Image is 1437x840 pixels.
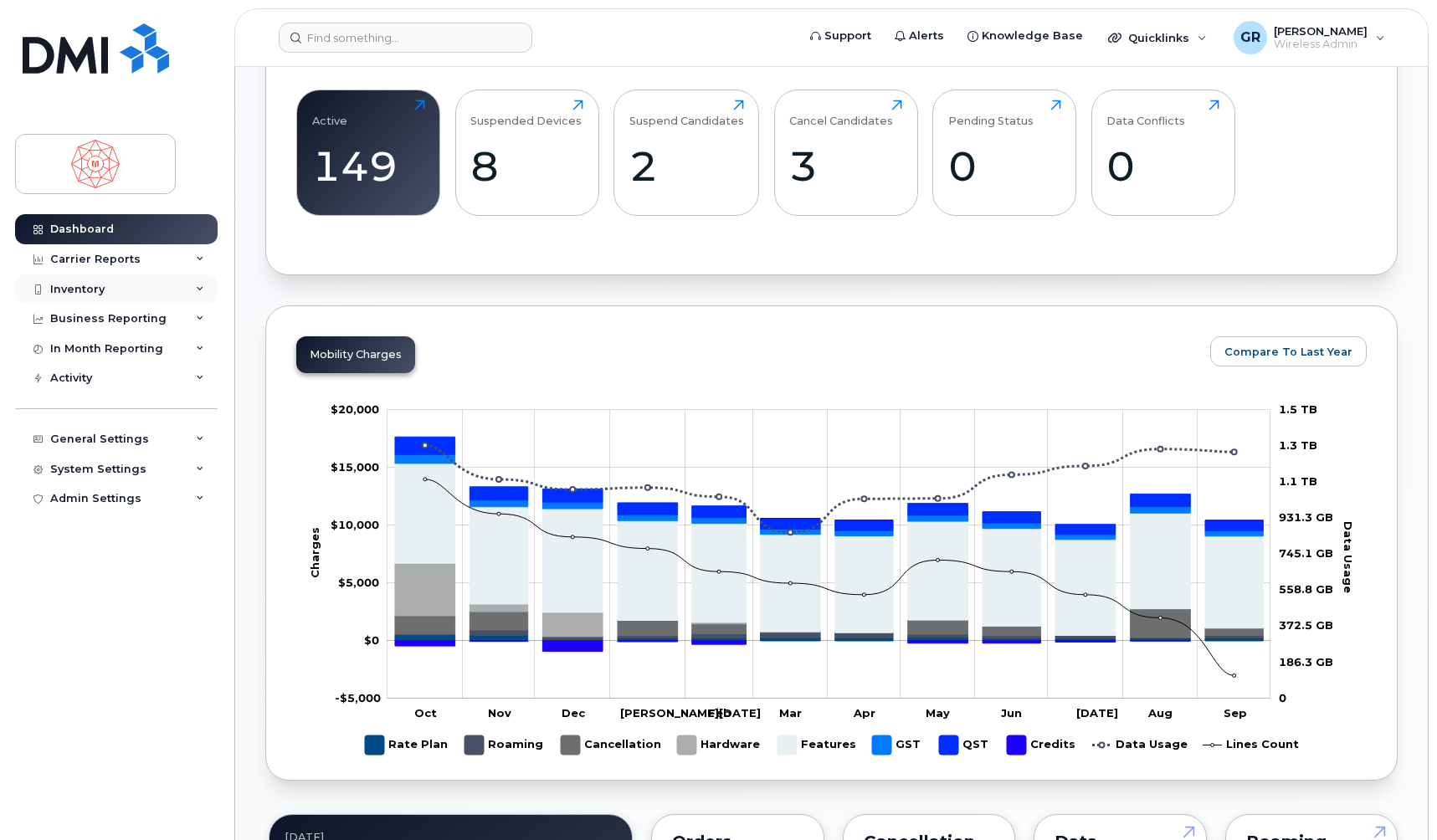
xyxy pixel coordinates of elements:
tspan: $20,000 [331,402,379,415]
tspan: 558.8 GB [1279,582,1333,596]
span: Quicklinks [1128,31,1189,44]
a: Suspend Candidates2 [629,100,744,207]
button: Compare To Last Year [1210,336,1367,366]
tspan: Dec [562,705,586,719]
input: Find something... [279,23,532,53]
a: Active149 [312,100,425,207]
tspan: 186.3 GB [1279,654,1333,668]
tspan: May [926,705,950,719]
tspan: $15,000 [331,459,379,473]
g: $0 [335,690,381,704]
tspan: $5,000 [338,575,379,588]
g: Cancellation [395,608,1263,637]
g: Credits [1007,729,1075,761]
div: Suspend Candidates [629,100,744,127]
a: Support [798,19,883,53]
tspan: 1.3 TB [1279,438,1317,451]
tspan: 931.3 GB [1279,510,1333,524]
tspan: 1.5 TB [1279,402,1317,415]
g: Hardware [395,563,1263,637]
tspan: Nov [488,705,511,719]
tspan: Aug [1147,705,1173,719]
div: 0 [1106,141,1219,191]
g: GST [872,729,922,761]
span: [PERSON_NAME] [1274,24,1368,38]
span: GR [1240,28,1260,48]
tspan: 372.5 GB [1279,618,1333,632]
tspan: 1.1 TB [1279,474,1317,488]
g: $0 [331,402,379,415]
a: Data Conflicts0 [1106,100,1219,207]
g: Features [395,464,1263,636]
span: Compare To Last Year [1224,344,1352,360]
div: Pending Status [948,100,1034,127]
g: $0 [338,575,379,588]
span: Knowledge Base [982,28,1083,44]
g: Rate Plan [365,729,448,761]
a: Suspended Devices8 [470,100,583,207]
div: 0 [948,141,1061,191]
g: Data Usage [1092,729,1188,761]
tspan: [DATE] [1076,705,1118,719]
g: Cancellation [561,729,661,761]
div: 3 [789,141,902,191]
div: Quicklinks [1096,21,1219,54]
tspan: [PERSON_NAME][DATE] [620,705,761,719]
a: Cancel Candidates3 [789,100,902,207]
tspan: $0 [364,633,379,646]
tspan: -$5,000 [335,690,381,704]
span: Wireless Admin [1274,38,1368,51]
tspan: Apr [853,705,875,719]
tspan: Feb [708,705,731,719]
tspan: 745.1 GB [1279,546,1333,560]
g: Rate Plan [395,634,1263,640]
div: 8 [470,141,583,191]
tspan: $10,000 [331,517,379,530]
div: Cancel Candidates [789,100,893,127]
tspan: Data Usage [1342,521,1355,593]
div: Active [312,100,347,127]
g: $0 [331,459,379,473]
g: $0 [331,517,379,530]
g: Legend [365,729,1299,761]
g: Features [778,729,856,761]
tspan: Mar [779,705,802,719]
tspan: Jun [1001,705,1022,719]
span: Alerts [909,28,944,44]
g: Roaming [395,630,1263,640]
g: Chart [308,402,1359,761]
a: Pending Status0 [948,100,1061,207]
g: Lines Count [1203,729,1299,761]
a: Knowledge Base [956,19,1095,53]
g: Roaming [464,729,544,761]
div: Suspended Devices [470,100,582,127]
tspan: Oct [414,705,437,719]
a: Alerts [883,19,956,53]
tspan: Charges [308,527,321,578]
div: 149 [312,141,425,191]
tspan: 0 [1279,690,1286,704]
div: Data Conflicts [1106,100,1185,127]
g: QST [395,437,1263,535]
g: Hardware [677,729,761,761]
span: Support [824,28,871,44]
div: Gabriel Rodrigue [1222,21,1397,54]
g: QST [939,729,990,761]
div: 2 [629,141,744,191]
tspan: Sep [1224,705,1247,719]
